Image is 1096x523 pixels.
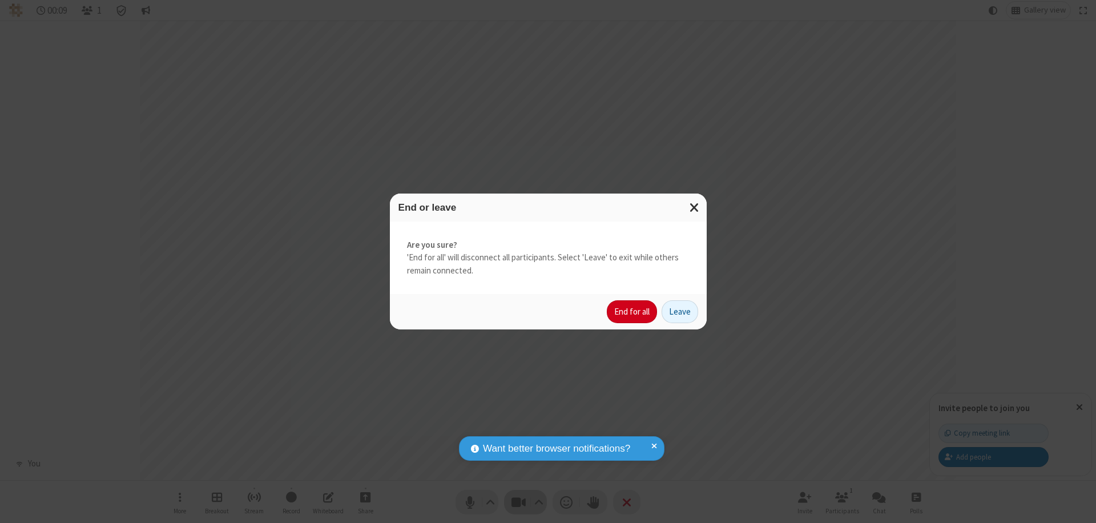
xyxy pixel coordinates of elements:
span: Want better browser notifications? [483,441,630,456]
button: End for all [607,300,657,323]
button: Close modal [683,194,707,222]
h3: End or leave [398,202,698,213]
div: 'End for all' will disconnect all participants. Select 'Leave' to exit while others remain connec... [390,222,707,295]
strong: Are you sure? [407,239,690,252]
button: Leave [662,300,698,323]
